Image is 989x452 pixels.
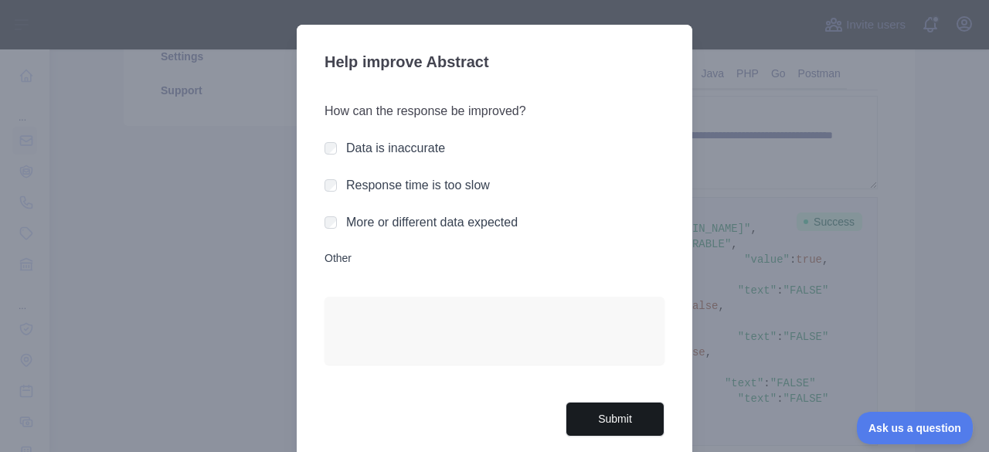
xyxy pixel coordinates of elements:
label: Data is inaccurate [346,141,445,155]
h3: How can the response be improved? [325,102,664,121]
label: Response time is too slow [346,178,490,192]
button: Submit [566,402,664,437]
label: More or different data expected [346,216,518,229]
h3: Help improve Abstract [325,43,664,83]
iframe: Toggle Customer Support [857,412,974,444]
label: Other [325,250,664,266]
